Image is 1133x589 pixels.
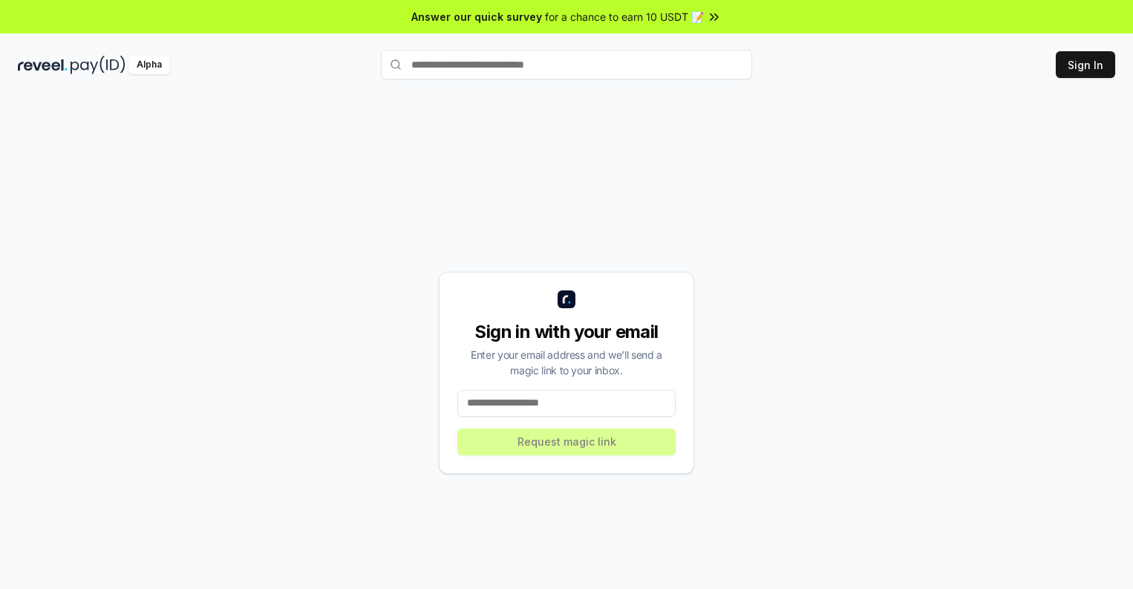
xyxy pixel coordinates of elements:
[411,9,542,25] span: Answer our quick survey
[128,56,170,74] div: Alpha
[18,56,68,74] img: reveel_dark
[1056,51,1115,78] button: Sign In
[558,290,575,308] img: logo_small
[545,9,704,25] span: for a chance to earn 10 USDT 📝
[457,320,676,344] div: Sign in with your email
[71,56,125,74] img: pay_id
[457,347,676,378] div: Enter your email address and we’ll send a magic link to your inbox.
